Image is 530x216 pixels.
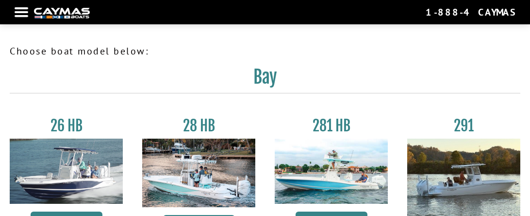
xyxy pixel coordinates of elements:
img: 26_new_photo_resized.jpg [10,139,123,204]
h3: 291 [407,117,520,135]
img: 28-hb-twin.jpg [275,139,388,204]
img: 28_hb_thumbnail_for_caymas_connect.jpg [142,139,255,207]
img: white-logo-c9c8dbefe5ff5ceceb0f0178aa75bf4bb51f6bca0971e226c86eb53dfe498488.png [34,8,90,18]
h3: 28 HB [142,117,255,135]
h3: 26 HB [10,117,123,135]
h2: Bay [10,66,520,93]
div: 1-888-4CAYMAS [426,6,515,18]
h3: 281 HB [275,117,388,135]
p: Choose boat model below: [10,44,520,58]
